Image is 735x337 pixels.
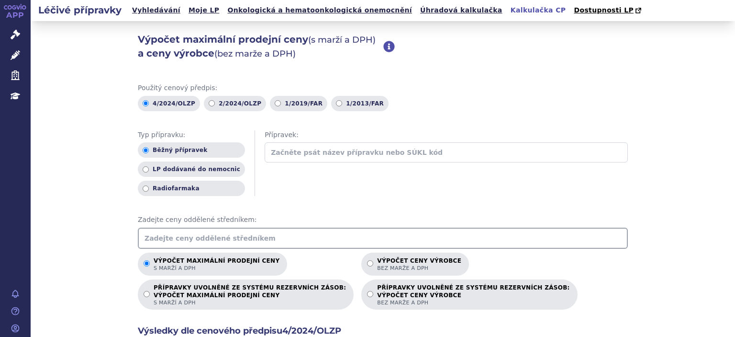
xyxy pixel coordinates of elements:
[574,6,634,14] span: Dostupnosti LP
[138,142,245,158] label: Běžný přípravek
[138,162,245,177] label: LP dodávané do nemocnic
[265,130,628,140] span: Přípravek:
[129,4,183,17] a: Vyhledávání
[377,291,569,299] strong: VÝPOČET CENY VÝROBCE
[265,142,628,163] input: Začněte psát název přípravku nebo SÚKL kód
[143,186,149,192] input: Radiofarmaka
[214,48,296,59] span: (bez marže a DPH)
[138,325,628,337] h2: Výsledky dle cenového předpisu 4/2024/OLZP
[331,96,389,111] label: 1/2013/FAR
[367,291,373,297] input: PŘÍPRAVKY UVOLNĚNÉ ZE SYSTÉMU REZERVNÍCH ZÁSOB:VÝPOČET CENY VÝROBCEbez marže a DPH
[571,4,646,17] a: Dostupnosti LP
[367,260,373,267] input: Výpočet ceny výrobcebez marže a DPH
[143,100,149,106] input: 4/2024/OLZP
[204,96,266,111] label: 2/2024/OLZP
[270,96,327,111] label: 1/2019/FAR
[138,33,383,60] h2: Výpočet maximální prodejní ceny a ceny výrobce
[154,291,346,299] strong: VÝPOČET MAXIMÁLNÍ PRODEJNÍ CENY
[154,265,279,272] span: s marží a DPH
[308,35,376,45] span: (s marží a DPH)
[138,96,200,111] label: 4/2024/OLZP
[377,284,569,306] p: PŘÍPRAVKY UVOLNĚNÉ ZE SYSTÉMU REZERVNÍCH ZÁSOB:
[154,299,346,306] span: s marží a DPH
[154,284,346,306] p: PŘÍPRAVKY UVOLNĚNÉ ZE SYSTÉMU REZERVNÍCH ZÁSOB:
[377,265,461,272] span: bez marže a DPH
[275,100,281,106] input: 1/2019/FAR
[143,147,149,153] input: Běžný přípravek
[336,100,342,106] input: 1/2013/FAR
[138,215,628,225] span: Zadejte ceny oddělené středníkem:
[154,257,279,272] p: Výpočet maximální prodejní ceny
[377,257,461,272] p: Výpočet ceny výrobce
[209,100,215,106] input: 2/2024/OLZP
[224,4,415,17] a: Onkologická a hematoonkologická onemocnění
[138,181,245,196] label: Radiofarmaka
[417,4,505,17] a: Úhradová kalkulačka
[144,260,150,267] input: Výpočet maximální prodejní cenys marží a DPH
[138,83,628,93] span: Použitý cenový předpis:
[138,130,245,140] span: Typ přípravku:
[377,299,569,306] span: bez marže a DPH
[186,4,222,17] a: Moje LP
[143,166,149,173] input: LP dodávané do nemocnic
[31,3,129,17] h2: Léčivé přípravky
[138,228,628,249] input: Zadejte ceny oddělené středníkem
[508,4,569,17] a: Kalkulačka CP
[144,291,150,297] input: PŘÍPRAVKY UVOLNĚNÉ ZE SYSTÉMU REZERVNÍCH ZÁSOB:VÝPOČET MAXIMÁLNÍ PRODEJNÍ CENYs marží a DPH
